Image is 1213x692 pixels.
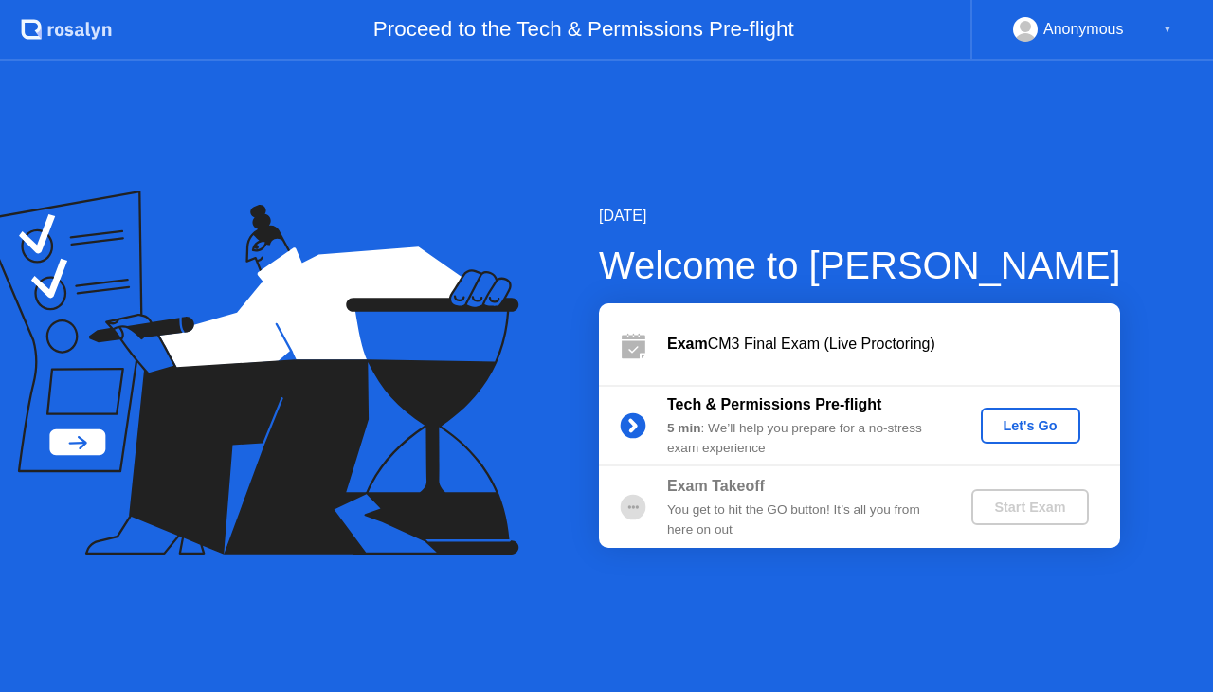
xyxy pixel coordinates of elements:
[599,237,1121,294] div: Welcome to [PERSON_NAME]
[971,489,1088,525] button: Start Exam
[667,419,940,458] div: : We’ll help you prepare for a no-stress exam experience
[979,500,1080,515] div: Start Exam
[667,333,1120,355] div: CM3 Final Exam (Live Proctoring)
[667,501,940,539] div: You get to hit the GO button! It’s all you from here on out
[667,336,708,352] b: Exam
[1163,17,1172,42] div: ▼
[988,418,1073,433] div: Let's Go
[667,396,881,412] b: Tech & Permissions Pre-flight
[981,408,1080,444] button: Let's Go
[599,205,1121,228] div: [DATE]
[667,421,701,435] b: 5 min
[1043,17,1124,42] div: Anonymous
[667,478,765,494] b: Exam Takeoff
